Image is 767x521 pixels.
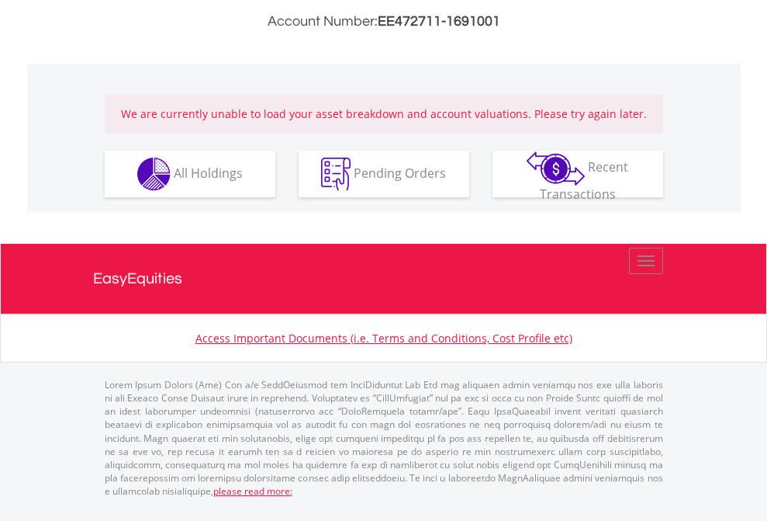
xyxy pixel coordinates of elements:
a: please read more: [213,485,292,498]
img: transactions-zar-wht.png [527,151,585,186]
button: All Holdings [105,151,275,197]
a: Access Important Documents (i.e. Terms and Conditions, Cost Profile etc) [195,331,572,346]
img: pending_instructions-wht.png [321,158,351,191]
span: EE472711-1691001 [378,14,500,29]
a: EasyEquities [93,244,675,314]
h3: Account Number: [105,11,663,33]
img: holdings-wht.png [137,158,171,191]
button: Pending Orders [299,151,469,197]
div: We are currently unable to load your asset breakdown and account valuations. Please try again later. [105,95,663,134]
p: Lorem Ipsum Dolors (Ame) Con a/e SeddOeiusmod tem InciDiduntut Lab Etd mag aliquaen admin veniamq... [105,378,663,498]
button: Recent Transactions [492,151,663,197]
span: Pending Orders [354,164,446,181]
span: All Holdings [174,164,243,181]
